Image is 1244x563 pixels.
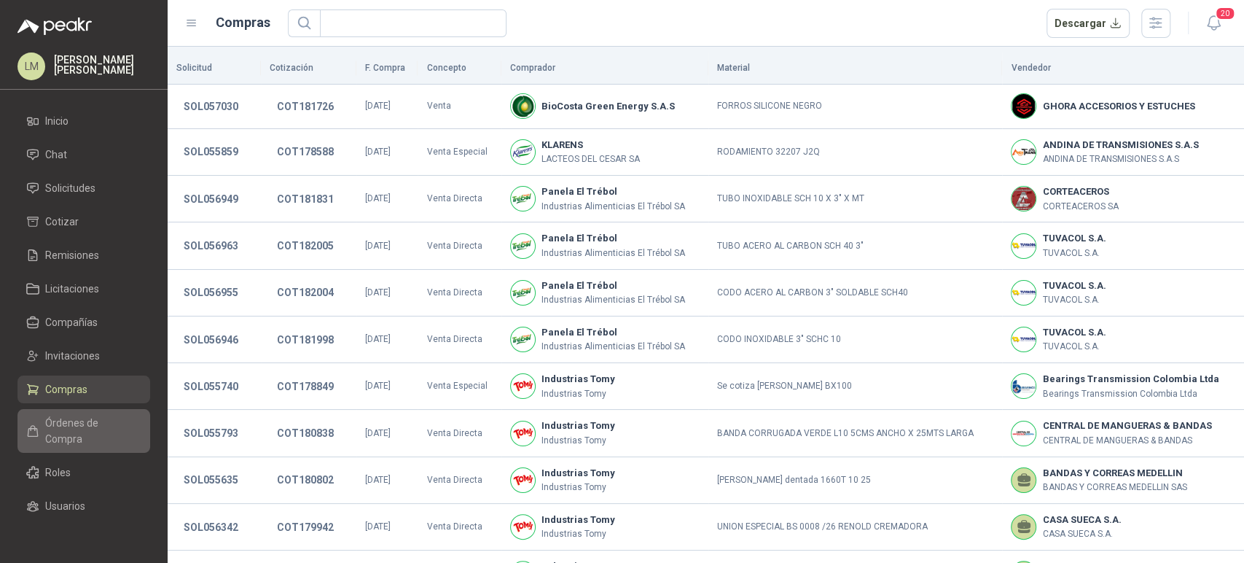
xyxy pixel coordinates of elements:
[270,139,341,165] button: COT178588
[17,53,45,80] div: LM
[708,504,1003,551] td: UNION ESPECIAL BS 0008 /26 RENOLD CREMADORA
[365,241,391,251] span: [DATE]
[541,293,685,307] p: Industrias Alimenticias El Trébol SA
[1042,99,1194,114] b: GHORA ACCESORIOS Y ESTUCHES
[708,129,1003,176] td: RODAMIENTO 32207 J2Q
[17,241,150,269] a: Remisiones
[176,186,246,212] button: SOL056949
[1012,374,1036,398] img: Company Logo
[1042,325,1106,340] b: TUVACOL S.A.
[1042,231,1106,246] b: TUVACOL S.A.
[270,467,341,493] button: COT180802
[541,340,685,354] p: Industrias Alimenticias El Trébol SA
[541,152,640,166] p: LACTEOS DEL CESAR SA
[17,526,150,554] a: Categorías
[541,200,685,214] p: Industrias Alimenticias El Trébol SA
[511,422,535,446] img: Company Logo
[511,374,535,398] img: Company Logo
[1042,340,1106,354] p: TUVACOL S.A.
[541,513,615,527] b: Industrias Tomy
[17,342,150,370] a: Invitaciones
[17,459,150,486] a: Roles
[541,325,685,340] b: Panela El Trébol
[17,18,92,35] img: Logo peakr
[45,314,98,330] span: Compañías
[17,275,150,303] a: Licitaciones
[541,99,675,114] b: BioCosta Green Energy S.A.S
[1002,53,1244,85] th: Vendedor
[176,514,246,540] button: SOL056342
[365,334,391,344] span: [DATE]
[1042,293,1106,307] p: TUVACOL S.A.
[418,270,501,317] td: Venta Directa
[45,348,100,364] span: Invitaciones
[708,85,1003,129] td: FORROS SILICONE NEGRO
[511,468,535,492] img: Company Logo
[1012,281,1036,305] img: Company Logo
[511,515,535,539] img: Company Logo
[356,53,418,85] th: F. Compra
[418,222,501,269] td: Venta Directa
[708,270,1003,317] td: CODO ACERO AL CARBON 3" SOLDABLE SCH40
[1012,327,1036,352] img: Company Logo
[418,85,501,129] td: Venta
[418,176,501,222] td: Venta Directa
[365,428,391,438] span: [DATE]
[418,129,501,176] td: Venta Especial
[1012,187,1036,211] img: Company Logo
[17,174,150,202] a: Solicitudes
[176,139,246,165] button: SOL055859
[45,415,136,447] span: Órdenes de Compra
[45,247,99,263] span: Remisiones
[511,140,535,164] img: Company Logo
[1012,140,1036,164] img: Company Logo
[45,113,69,129] span: Inicio
[541,279,685,293] b: Panela El Trébol
[365,147,391,157] span: [DATE]
[1042,481,1186,494] p: BANDAS Y CORREAS MEDELLIN SAS
[1047,9,1130,38] button: Descargar
[216,12,270,33] h1: Compras
[1042,387,1218,401] p: Bearings Transmission Colombia Ltda
[541,246,685,260] p: Industrias Alimenticias El Trébol SA
[1042,200,1118,214] p: CORTEACEROS SA
[1042,185,1118,199] b: CORTEACEROS
[45,381,87,397] span: Compras
[1042,279,1106,293] b: TUVACOL S.A.
[418,317,501,363] td: Venta Directa
[270,327,341,353] button: COT181998
[541,138,640,152] b: KLARENS
[501,53,708,85] th: Comprador
[1200,10,1227,36] button: 20
[270,93,341,120] button: COT181726
[365,101,391,111] span: [DATE]
[176,373,246,400] button: SOL055740
[708,457,1003,504] td: [PERSON_NAME] dentada 1660T 10 25
[176,420,246,446] button: SOL055793
[45,281,99,297] span: Licitaciones
[541,231,685,246] b: Panela El Trébol
[418,457,501,504] td: Venta Directa
[17,308,150,336] a: Compañías
[365,521,391,532] span: [DATE]
[1042,246,1106,260] p: TUVACOL S.A.
[270,420,341,446] button: COT180838
[176,93,246,120] button: SOL057030
[1042,466,1186,481] b: BANDAS Y CORREAS MEDELLIN
[17,492,150,520] a: Usuarios
[1012,234,1036,258] img: Company Logo
[1042,152,1198,166] p: ANDINA DE TRANSMISIONES S.A.S
[418,410,501,457] td: Venta Directa
[418,53,501,85] th: Concepto
[1215,7,1235,20] span: 20
[1012,94,1036,118] img: Company Logo
[708,363,1003,410] td: Se cotiza [PERSON_NAME] BX100
[541,481,615,494] p: Industrias Tomy
[511,327,535,352] img: Company Logo
[541,466,615,481] b: Industrias Tomy
[511,281,535,305] img: Company Logo
[1042,434,1211,448] p: CENTRAL DE MANGUERAS & BANDAS
[365,381,391,391] span: [DATE]
[168,53,261,85] th: Solicitud
[365,475,391,485] span: [DATE]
